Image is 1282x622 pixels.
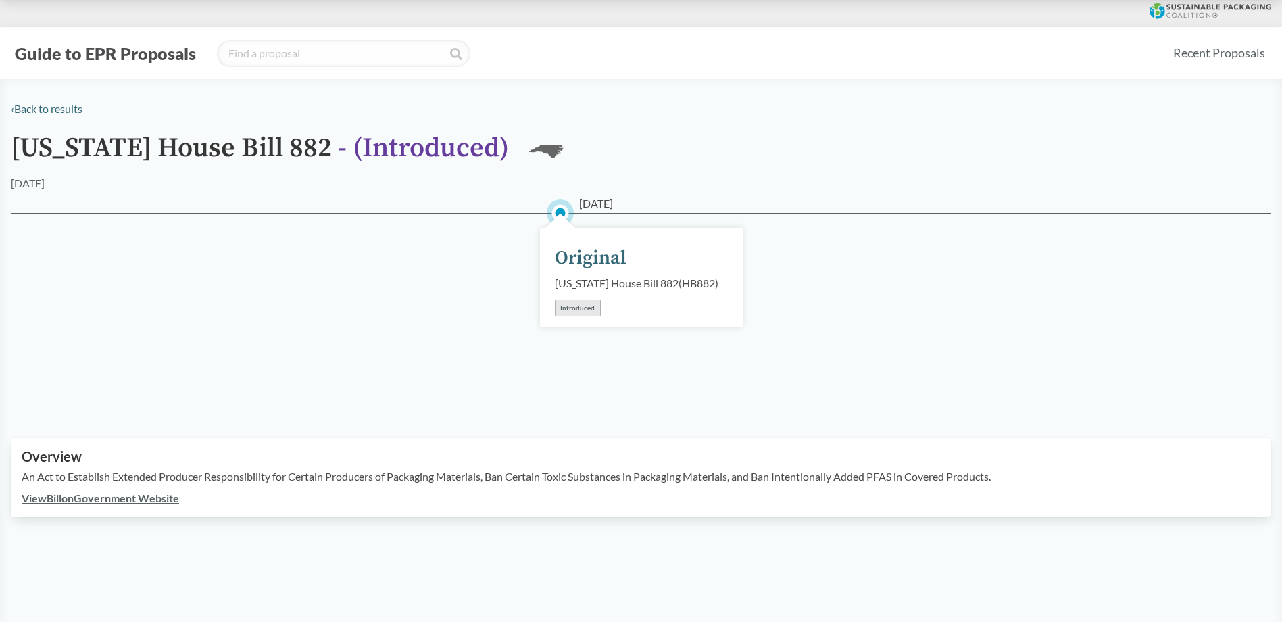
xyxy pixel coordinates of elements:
[22,449,1260,464] h2: Overview
[555,300,601,316] div: Introduced
[1167,38,1271,68] a: Recent Proposals
[338,131,509,165] span: - ( Introduced )
[11,133,509,175] h1: [US_STATE] House Bill 882
[579,195,613,212] span: [DATE]
[11,175,45,191] div: [DATE]
[11,102,82,115] a: ‹Back to results
[555,275,718,291] div: [US_STATE] House Bill 882 ( HB882 )
[217,40,470,67] input: Find a proposal
[22,469,1260,485] p: An Act to Establish Extended Producer Responsibility for Certain Producers of Packaging Materials...
[11,43,200,64] button: Guide to EPR Proposals
[555,244,626,272] div: Original
[22,492,179,504] a: ViewBillonGovernment Website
